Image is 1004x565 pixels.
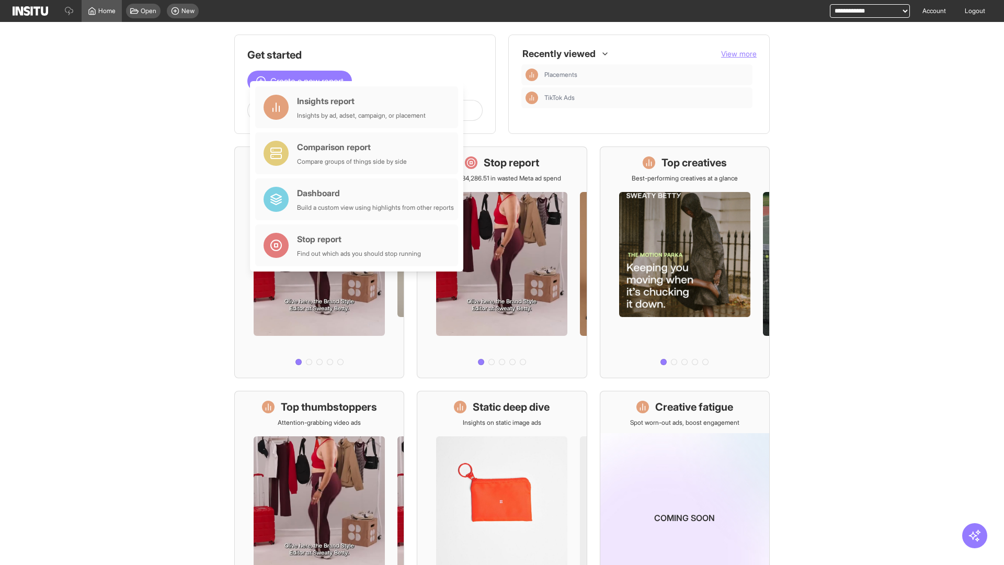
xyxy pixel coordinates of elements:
[13,6,48,16] img: Logo
[297,187,454,199] div: Dashboard
[600,146,770,378] a: Top creativesBest-performing creatives at a glance
[526,92,538,104] div: Insights
[544,71,748,79] span: Placements
[297,141,407,153] div: Comparison report
[98,7,116,15] span: Home
[234,146,404,378] a: What's live nowSee all active ads instantly
[463,419,541,427] p: Insights on static image ads
[544,94,575,102] span: TikTok Ads
[297,111,426,120] div: Insights by ad, adset, campaign, or placement
[270,75,344,87] span: Create a new report
[721,49,757,59] button: View more
[247,48,483,62] h1: Get started
[661,155,727,170] h1: Top creatives
[278,419,361,427] p: Attention-grabbing video ads
[297,157,407,166] div: Compare groups of things side by side
[141,7,156,15] span: Open
[443,174,561,183] p: Save £34,286.51 in wasted Meta ad spend
[484,155,539,170] h1: Stop report
[544,94,748,102] span: TikTok Ads
[297,204,454,212] div: Build a custom view using highlights from other reports
[473,400,550,414] h1: Static deep dive
[297,250,421,258] div: Find out which ads you should stop running
[721,49,757,58] span: View more
[544,71,577,79] span: Placements
[417,146,587,378] a: Stop reportSave £34,286.51 in wasted Meta ad spend
[632,174,738,183] p: Best-performing creatives at a glance
[297,233,421,245] div: Stop report
[281,400,377,414] h1: Top thumbstoppers
[297,95,426,107] div: Insights report
[181,7,195,15] span: New
[247,71,352,92] button: Create a new report
[526,69,538,81] div: Insights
